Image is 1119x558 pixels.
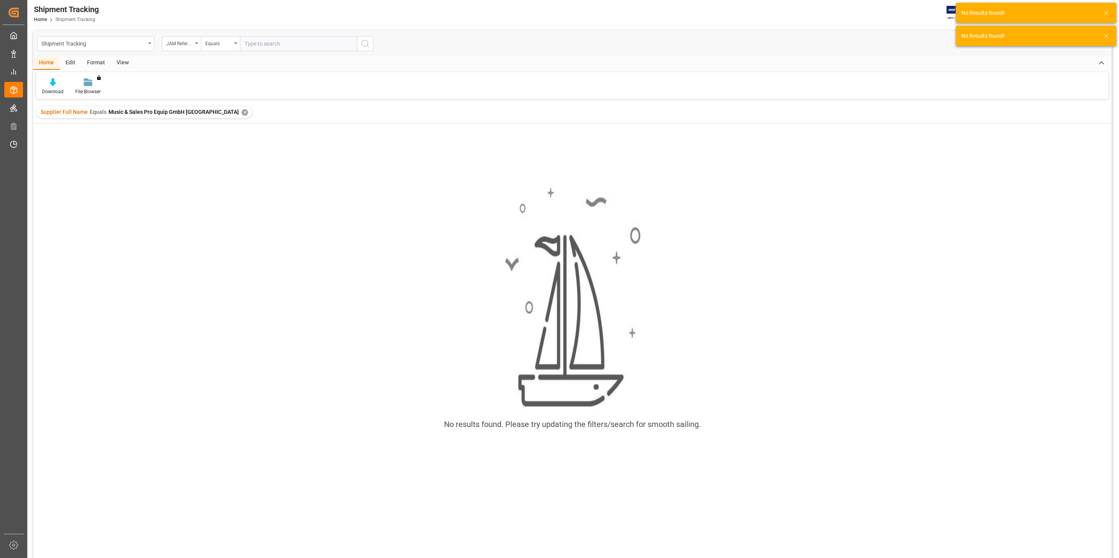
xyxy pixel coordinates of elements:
[444,418,701,430] div: No results found. Please try updating the filters/search for smooth sailing.
[60,57,81,70] div: Edit
[162,36,201,51] button: open menu
[205,38,232,47] div: Equals
[41,38,146,48] div: Shipment Tracking
[81,57,111,70] div: Format
[33,57,60,70] div: Home
[357,36,373,51] button: search button
[240,36,357,51] input: Type to search
[504,186,641,409] img: smooth_sailing.jpeg
[90,109,107,115] span: Equals
[947,6,973,19] img: Exertis%20JAM%20-%20Email%20Logo.jpg_1722504956.jpg
[111,57,135,70] div: View
[108,109,239,115] span: Music & Sales Pro Equip GmbH [GEOGRAPHIC_DATA]
[37,36,154,51] button: open menu
[961,9,1096,17] div: No Results found!
[41,109,88,115] span: Supplier Full Name
[42,88,64,95] div: Download
[961,32,1096,40] div: No Results found!
[166,38,193,47] div: JAM Reference Number
[34,17,47,22] a: Home
[201,36,240,51] button: open menu
[34,4,99,15] div: Shipment Tracking
[242,109,248,116] div: ✕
